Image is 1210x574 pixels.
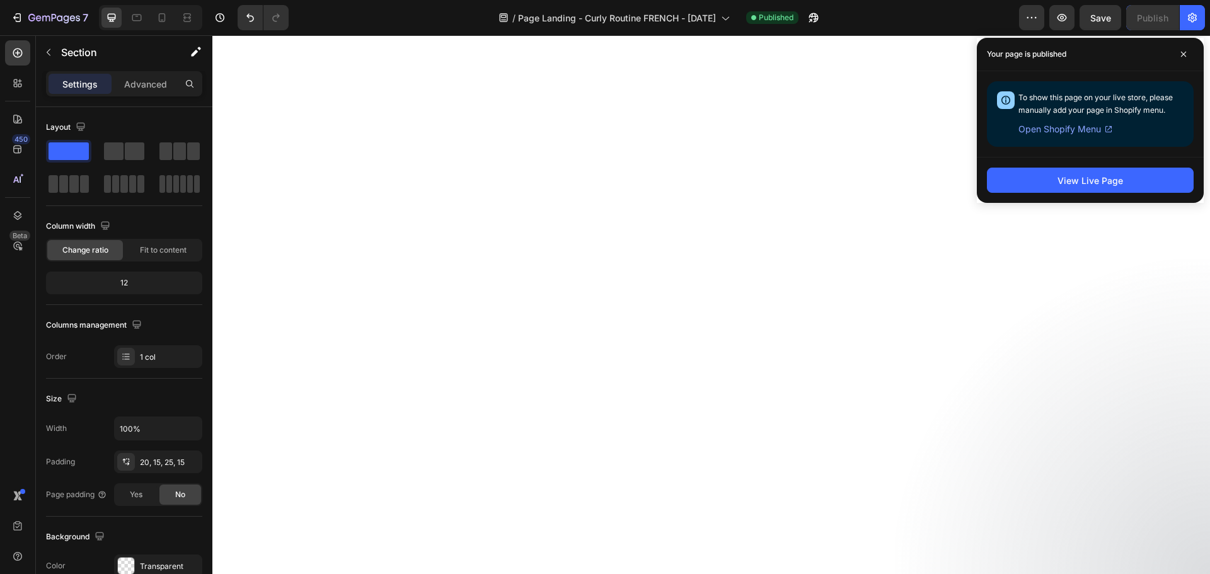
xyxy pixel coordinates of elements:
span: Published [759,12,793,23]
iframe: Intercom live chat [1167,531,1197,561]
div: Order [46,351,67,362]
p: Your page is published [987,48,1066,60]
input: Auto [115,417,202,440]
span: Yes [130,489,142,500]
span: / [512,11,516,25]
iframe: Design area [212,35,1210,574]
p: Section [61,45,164,60]
div: Column width [46,218,113,235]
div: 20, 15, 25, 15 [140,457,199,468]
div: Color [46,560,66,571]
button: View Live Page [987,168,1194,193]
span: Change ratio [62,244,108,256]
div: Width [46,423,67,434]
span: To show this page on your live store, please manually add your page in Shopify menu. [1018,93,1173,115]
div: 1 col [140,352,199,363]
div: Transparent [140,561,199,572]
div: 12 [49,274,200,292]
button: Save [1080,5,1121,30]
span: Open Shopify Menu [1018,122,1101,137]
div: Size [46,391,79,408]
span: Fit to content [140,244,187,256]
div: Padding [46,456,75,468]
button: 7 [5,5,94,30]
span: Save [1090,13,1111,23]
p: 7 [83,10,88,25]
div: Beta [9,231,30,241]
div: 450 [12,134,30,144]
div: Undo/Redo [238,5,289,30]
div: Page padding [46,489,107,500]
div: Columns management [46,317,144,334]
span: Page Landing - Curly Routine FRENCH - [DATE] [518,11,716,25]
div: Background [46,529,107,546]
button: Publish [1126,5,1179,30]
p: Advanced [124,77,167,91]
div: Layout [46,119,88,136]
div: Publish [1137,11,1168,25]
p: Settings [62,77,98,91]
div: View Live Page [1057,174,1123,187]
span: No [175,489,185,500]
